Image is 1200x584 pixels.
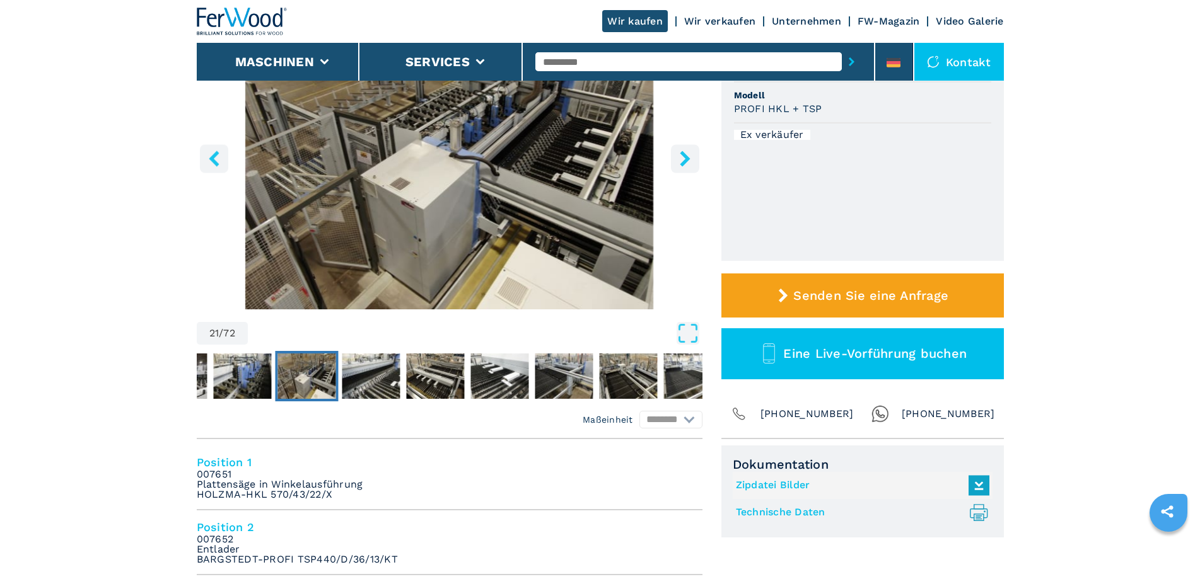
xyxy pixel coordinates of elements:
[871,405,889,423] img: Whatsapp
[793,288,948,303] span: Senden Sie eine Anfrage
[597,351,660,401] button: Go to Slide 26
[404,351,467,401] button: Go to Slide 23
[470,353,528,399] img: d10cbd15468aff3f14e8a32adc6b212b
[197,520,702,534] h4: Position 2
[213,353,271,399] img: b7524933ae9fb583c147215a5a7dc60a
[197,534,398,564] em: 007652 Entlader BARGSTEDT-PROFI TSP440/D/36/13/KT
[1151,496,1183,527] a: sharethis
[721,328,1004,379] button: Eine Live-Vorführung buchen
[146,351,209,401] button: Go to Slide 19
[197,8,288,35] img: Ferwood
[1146,527,1191,575] iframe: Chat
[209,328,219,338] span: 21
[783,346,967,361] span: Eine Live-Vorführung buchen
[772,15,841,27] a: Unternehmen
[405,54,470,69] button: Services
[734,89,991,101] span: Modell
[406,353,464,399] img: 81cc9e4817a463693234a8b3eaba0cbd
[661,351,724,401] button: Go to Slide 27
[734,130,810,140] div: Ex verkäufer
[734,101,822,116] h3: PROFI HKL + TSP
[197,510,702,575] li: Position 2
[914,43,1004,81] div: Kontakt
[197,4,702,309] img: Winkelplattensäge HOLZMA + BARGSTEDT PROFI HKL + TSP
[235,54,314,69] button: Maschinen
[532,351,595,401] button: Go to Slide 25
[730,405,748,423] img: Phone
[197,455,702,469] h4: Position 1
[223,328,235,338] span: 72
[468,351,531,401] button: Go to Slide 24
[858,15,920,27] a: FW-Magazin
[535,353,593,399] img: 3766aef05c1c839c5a84b6a0d992e70f
[211,351,274,401] button: Go to Slide 20
[599,353,657,399] img: 1afdb394cf5b70676ec780bba0111031
[275,351,338,401] button: Go to Slide 21
[342,353,400,399] img: 969971babed303233c6da6d197f55f3d
[197,469,363,500] em: 007651 Plattensäge in Winkelausführung HOLZMA-HKL 570/43/22/X
[927,55,940,68] img: Kontakt
[760,405,854,423] span: [PHONE_NUMBER]
[902,405,995,423] span: [PHONE_NUMBER]
[671,144,699,173] button: right-button
[200,144,228,173] button: left-button
[277,353,335,399] img: b72d834924e368690e9e85e8ac304b4c
[219,328,223,338] span: /
[251,322,699,345] button: Open Fullscreen
[936,15,1003,27] a: Video Galerie
[583,413,633,426] em: Maßeinheit
[602,10,668,32] a: Wir kaufen
[733,457,993,472] span: Dokumentation
[197,4,702,309] div: Go to Slide 21
[339,351,402,401] button: Go to Slide 22
[684,15,755,27] a: Wir verkaufen
[736,502,983,523] a: Technische Daten
[149,353,207,399] img: 656cffc93e7a0e284f8c122017b5ae14
[721,273,1004,318] button: Senden Sie eine Anfrage
[663,353,721,399] img: 88c03cf19fdf4366c9b76cf7c411a0e7
[842,47,861,76] button: submit-button
[197,445,702,510] li: Position 1
[736,475,983,496] a: Zipdatei Bilder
